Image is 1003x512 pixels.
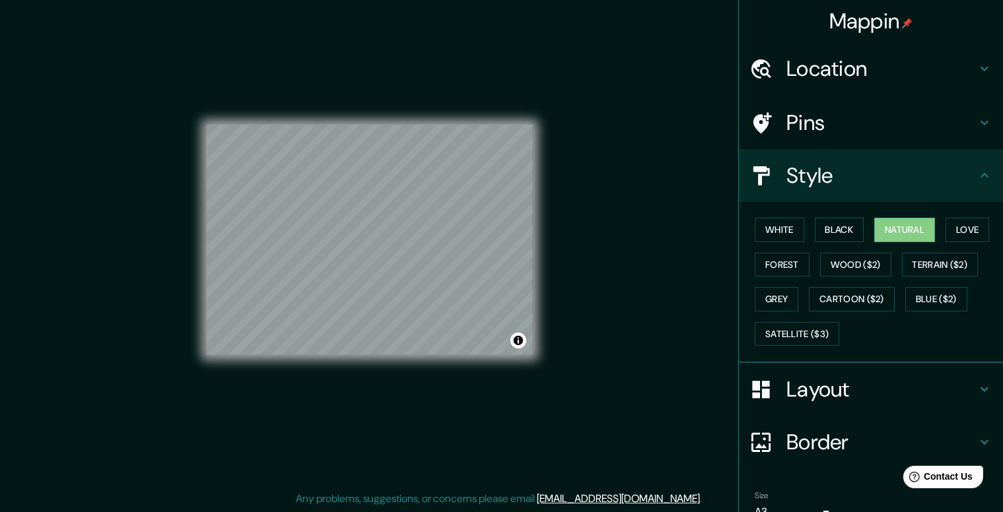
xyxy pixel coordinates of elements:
h4: Layout [786,376,977,402]
div: . [703,491,705,507]
button: Satellite ($3) [755,322,839,346]
button: Love [946,218,989,242]
button: Natural [874,218,935,242]
img: pin-icon.png [902,18,913,28]
a: [EMAIL_ADDRESS][DOMAIN_NAME] [537,492,701,505]
button: Wood ($2) [820,253,891,277]
button: White [755,218,804,242]
button: Forest [755,253,810,277]
button: Toggle attribution [510,333,526,348]
h4: Location [786,55,977,82]
h4: Pins [786,110,977,136]
canvas: Map [207,125,533,355]
button: Terrain ($2) [902,253,979,277]
iframe: Help widget launcher [885,461,988,497]
p: Any problems, suggestions, or concerns please email . [296,491,703,507]
h4: Border [786,429,977,455]
div: Border [739,416,1003,468]
button: Cartoon ($2) [809,287,895,311]
button: Grey [755,287,798,311]
div: . [705,491,707,507]
h4: Style [786,162,977,189]
label: Size [755,490,769,501]
div: Location [739,42,1003,95]
div: Layout [739,363,1003,416]
div: Pins [739,96,1003,149]
h4: Mappin [829,8,913,34]
button: Black [815,218,864,242]
button: Blue ($2) [905,287,967,311]
div: Style [739,149,1003,202]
